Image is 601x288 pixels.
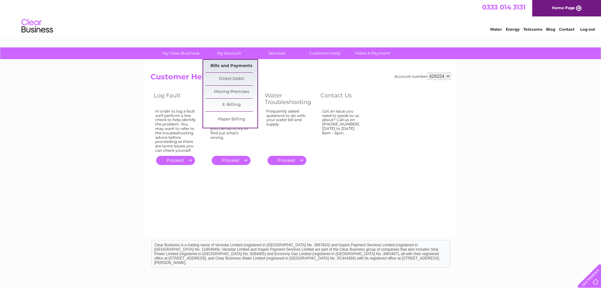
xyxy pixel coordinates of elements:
th: Water Troubleshooting [262,90,317,107]
a: Paper Billing [205,113,257,126]
a: My Clear Business [155,47,207,59]
div: Frequently asked questions to do with your water bill and supply. [266,109,308,150]
a: Water [490,27,502,32]
a: Blog [546,27,555,32]
a: Make A Payment [347,47,399,59]
div: In order to log a fault we'll perform a line check to help identify the problem. You may want to ... [155,109,196,153]
a: Moving Premises [205,86,257,98]
a: My Account [203,47,255,59]
a: Customer Help [299,47,351,59]
a: . [156,156,195,165]
a: Energy [506,27,520,32]
div: If you're having problems with your phone there are some simple checks you can do to try to find ... [210,109,252,150]
a: Bills and Payments [205,60,257,72]
a: . [268,156,306,165]
div: Account number [394,72,451,80]
a: Telecoms [523,27,542,32]
a: Log out [580,27,595,32]
a: Services [251,47,303,59]
a: 0333 014 3131 [482,3,526,11]
div: Clear Business is a trading name of Verastar Limited (registered in [GEOGRAPHIC_DATA] No. 3667643... [152,3,450,31]
div: Got an issue you need to speak to us about? Call us on [PHONE_NUMBER] [DATE] to [DATE] 8am – 6pm. [322,109,363,150]
a: . [212,156,250,165]
h2: Customer Help [150,72,451,84]
th: Contact Us [317,90,373,107]
th: Log Fault [150,90,206,107]
img: logo.png [21,16,53,36]
a: Contact [559,27,574,32]
a: E-Billing [205,99,257,111]
a: Direct Debit [205,73,257,85]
